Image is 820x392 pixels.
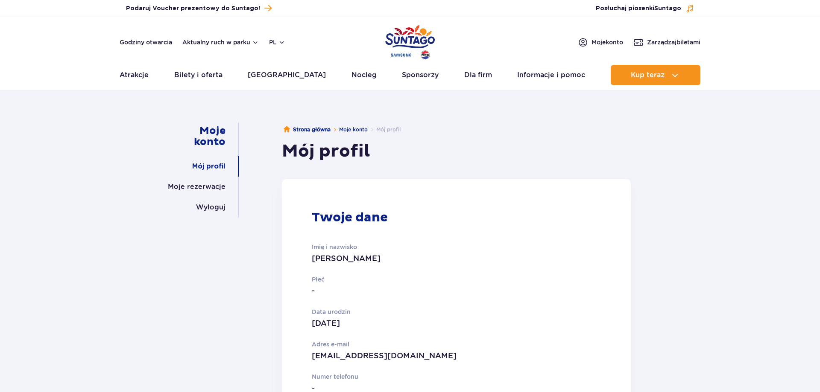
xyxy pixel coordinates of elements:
a: [GEOGRAPHIC_DATA] [248,65,326,85]
a: Informacje i pomoc [517,65,585,85]
a: Nocleg [351,65,377,85]
button: Kup teraz [611,65,700,85]
a: Godziny otwarcia [120,38,172,46]
span: Podaruj Voucher prezentowy do Suntago! [126,4,260,13]
a: Moje konto [339,126,368,133]
p: Płeć [312,275,535,284]
h1: Mój profil [282,141,631,162]
span: Suntago [654,6,681,12]
p: Numer telefonu [312,372,535,381]
h2: Twoje dane [312,210,388,225]
span: Posłuchaj piosenki [596,4,681,13]
a: Atrakcje [120,65,149,85]
p: [DATE] [312,317,535,329]
a: Strona główna [284,125,331,134]
a: Wyloguj [196,197,225,218]
p: Adres e-mail [312,340,535,349]
p: [EMAIL_ADDRESS][DOMAIN_NAME] [312,350,535,362]
li: Mój profil [368,125,401,134]
span: Zarządzaj biletami [647,38,700,46]
a: Sponsorzy [402,65,439,85]
a: Dla firm [464,65,492,85]
p: Data urodzin [312,307,535,317]
a: Park of Poland [385,21,435,61]
button: Aktualny ruch w parku [182,39,259,46]
span: Kup teraz [631,71,665,79]
button: Posłuchaj piosenkiSuntago [596,4,694,13]
p: [PERSON_NAME] [312,253,535,264]
a: Mój profil [192,156,225,177]
a: Podaruj Voucher prezentowy do Suntago! [126,3,272,14]
a: Moje konto [170,122,225,151]
button: pl [269,38,285,46]
a: Bilety i oferta [174,65,223,85]
p: Imię i nazwisko [312,242,535,252]
a: Mojekonto [578,37,623,47]
a: Moje rezerwacje [168,177,225,197]
a: Zarządzajbiletami [633,37,700,47]
p: - [312,285,535,297]
span: Moje konto [592,38,623,46]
